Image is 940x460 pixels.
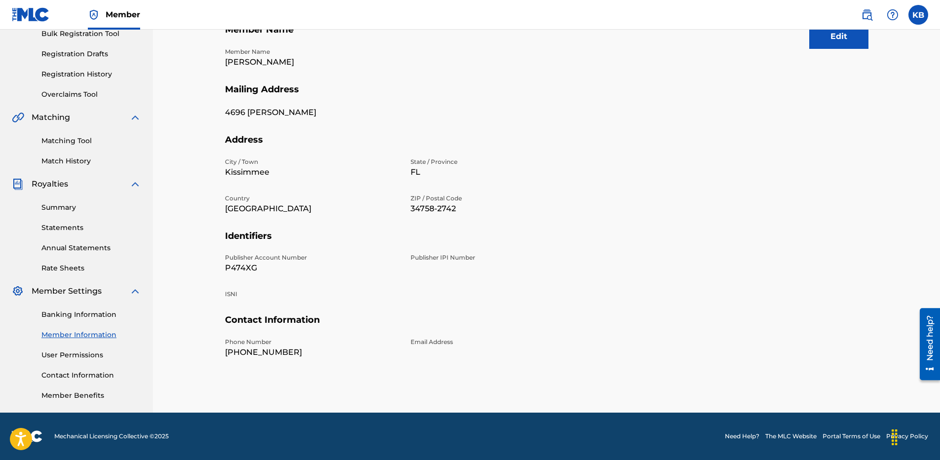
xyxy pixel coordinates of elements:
[411,253,584,262] p: Publisher IPI Number
[225,107,399,118] p: 4696 [PERSON_NAME]
[225,203,399,215] p: [GEOGRAPHIC_DATA]
[225,253,399,262] p: Publisher Account Number
[41,136,141,146] a: Matching Tool
[891,413,940,460] iframe: Chat Widget
[225,290,399,299] p: ISNI
[861,9,873,21] img: search
[41,202,141,213] a: Summary
[225,194,399,203] p: Country
[912,304,940,383] iframe: Resource Center
[88,9,100,21] img: Top Rightsholder
[225,346,399,358] p: [PHONE_NUMBER]
[411,203,584,215] p: 34758-2742
[886,432,928,441] a: Privacy Policy
[225,338,399,346] p: Phone Number
[225,166,399,178] p: Kissimmee
[887,422,902,452] div: Drag
[41,156,141,166] a: Match History
[823,432,880,441] a: Portal Terms of Use
[12,178,24,190] img: Royalties
[12,285,24,297] img: Member Settings
[41,330,141,340] a: Member Information
[887,9,899,21] img: help
[225,47,399,56] p: Member Name
[32,285,102,297] span: Member Settings
[129,285,141,297] img: expand
[12,7,50,22] img: MLC Logo
[809,24,868,49] button: Edit
[129,178,141,190] img: expand
[225,56,399,68] p: [PERSON_NAME]
[41,223,141,233] a: Statements
[41,49,141,59] a: Registration Drafts
[41,350,141,360] a: User Permissions
[41,370,141,381] a: Contact Information
[32,178,68,190] span: Royalties
[725,432,759,441] a: Need Help?
[41,29,141,39] a: Bulk Registration Tool
[41,243,141,253] a: Annual Statements
[106,9,140,20] span: Member
[883,5,902,25] div: Help
[411,166,584,178] p: FL
[41,69,141,79] a: Registration History
[225,262,399,274] p: P474XG
[411,157,584,166] p: State / Province
[12,112,24,123] img: Matching
[908,5,928,25] div: User Menu
[225,230,868,254] h5: Identifiers
[225,134,868,157] h5: Address
[225,24,868,47] h5: Member Name
[225,84,868,107] h5: Mailing Address
[857,5,877,25] a: Public Search
[225,314,868,338] h5: Contact Information
[765,432,817,441] a: The MLC Website
[225,157,399,166] p: City / Town
[32,112,70,123] span: Matching
[411,338,584,346] p: Email Address
[129,112,141,123] img: expand
[41,263,141,273] a: Rate Sheets
[41,390,141,401] a: Member Benefits
[12,430,42,442] img: logo
[54,432,169,441] span: Mechanical Licensing Collective © 2025
[411,194,584,203] p: ZIP / Postal Code
[41,309,141,320] a: Banking Information
[41,89,141,100] a: Overclaims Tool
